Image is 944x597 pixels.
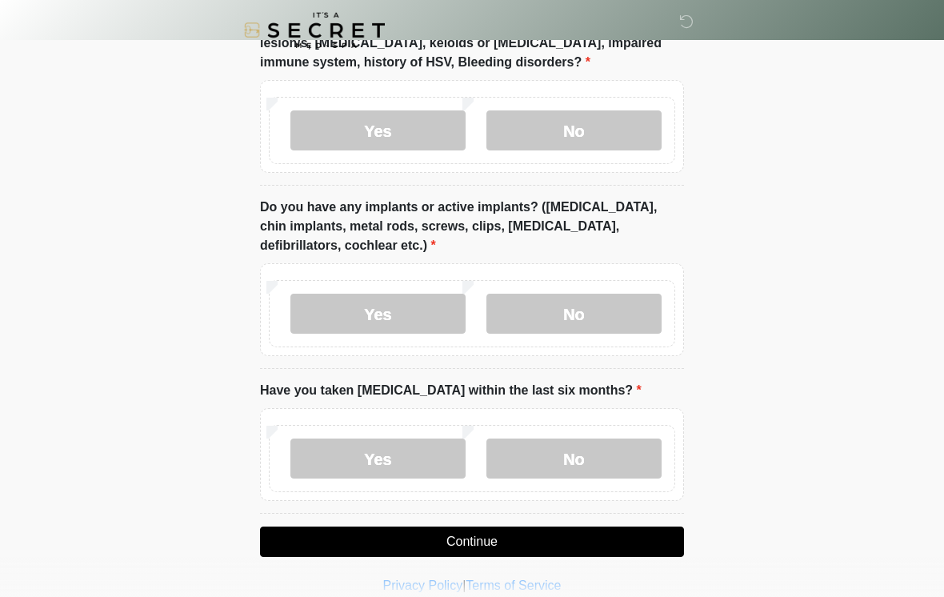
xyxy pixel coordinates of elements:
[486,439,662,479] label: No
[383,579,463,592] a: Privacy Policy
[290,110,466,150] label: Yes
[260,381,642,400] label: Have you taken [MEDICAL_DATA] within the last six months?
[486,294,662,334] label: No
[486,110,662,150] label: No
[290,439,466,479] label: Yes
[466,579,561,592] a: Terms of Service
[260,198,684,255] label: Do you have any implants or active implants? ([MEDICAL_DATA], chin implants, metal rods, screws, ...
[244,12,385,48] img: It's A Secret Med Spa Logo
[462,579,466,592] a: |
[260,527,684,557] button: Continue
[290,294,466,334] label: Yes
